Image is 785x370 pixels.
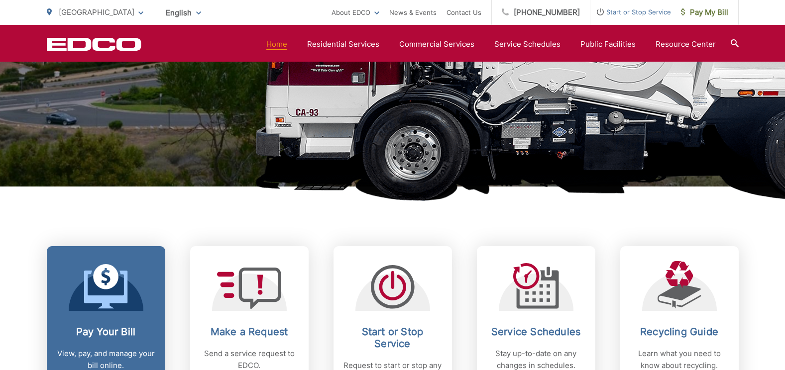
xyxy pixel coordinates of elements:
h2: Make a Request [200,326,299,338]
span: [GEOGRAPHIC_DATA] [59,7,134,17]
a: Commercial Services [399,38,474,50]
a: Service Schedules [494,38,561,50]
span: English [158,4,209,21]
a: Home [266,38,287,50]
a: Residential Services [307,38,379,50]
a: Resource Center [656,38,716,50]
a: About EDCO [332,6,379,18]
h2: Service Schedules [487,326,585,338]
span: Pay My Bill [681,6,728,18]
h2: Start or Stop Service [343,326,442,350]
h2: Recycling Guide [630,326,729,338]
a: EDCD logo. Return to the homepage. [47,37,141,51]
a: Public Facilities [580,38,636,50]
a: News & Events [389,6,437,18]
h2: Pay Your Bill [57,326,155,338]
a: Contact Us [447,6,481,18]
